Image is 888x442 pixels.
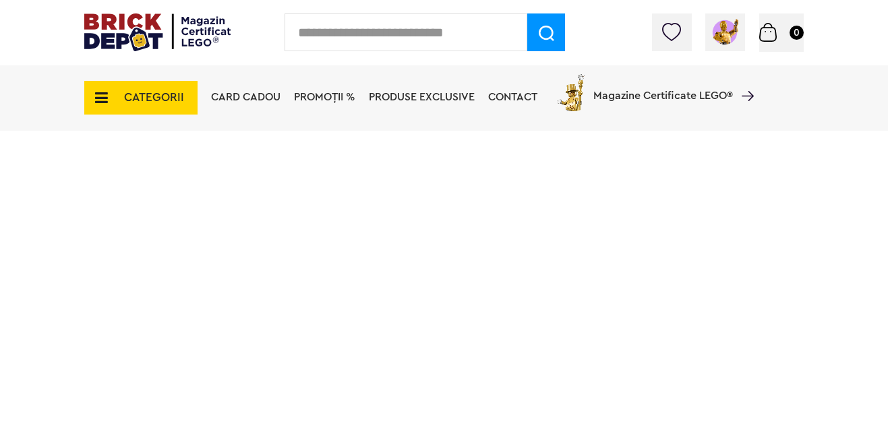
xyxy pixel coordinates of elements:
a: PROMOȚII % [294,92,355,102]
span: Magazine Certificate LEGO® [593,71,733,102]
a: Contact [488,92,537,102]
a: Card Cadou [211,92,280,102]
a: Magazine Certificate LEGO® [733,73,754,84]
small: 0 [790,26,804,40]
span: CATEGORII [124,92,184,103]
a: Produse exclusive [369,92,475,102]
